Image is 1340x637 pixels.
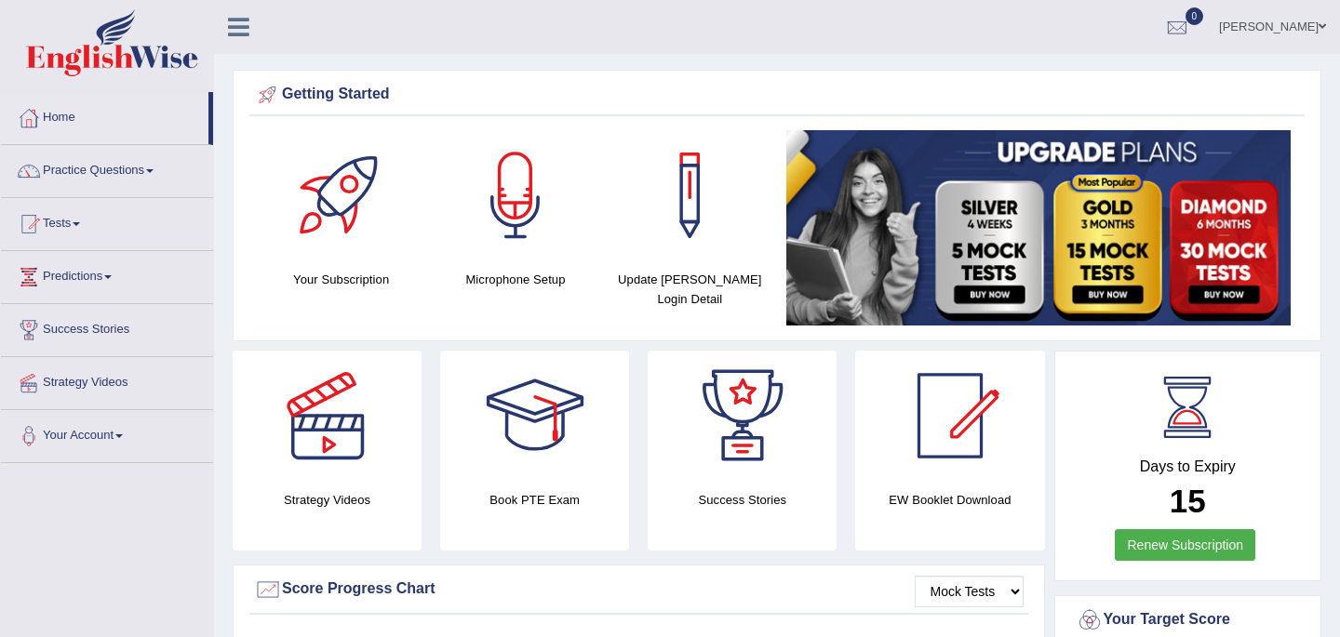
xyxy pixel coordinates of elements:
h4: Strategy Videos [233,490,422,510]
a: Renew Subscription [1115,529,1255,561]
a: Success Stories [1,304,213,351]
h4: Microphone Setup [437,270,593,289]
h4: Book PTE Exam [440,490,629,510]
img: small5.jpg [786,130,1291,325]
div: Getting Started [254,81,1300,109]
h4: EW Booklet Download [855,490,1044,510]
div: Score Progress Chart [254,576,1024,604]
a: Your Account [1,410,213,457]
a: Home [1,92,208,139]
a: Predictions [1,251,213,298]
span: 0 [1186,7,1204,25]
div: Your Target Score [1076,606,1301,634]
h4: Your Subscription [263,270,419,289]
h4: Days to Expiry [1076,458,1301,475]
a: Strategy Videos [1,357,213,404]
b: 15 [1170,483,1206,519]
a: Practice Questions [1,145,213,192]
h4: Update [PERSON_NAME] Login Detail [612,270,768,309]
a: Tests [1,198,213,245]
h4: Success Stories [648,490,837,510]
